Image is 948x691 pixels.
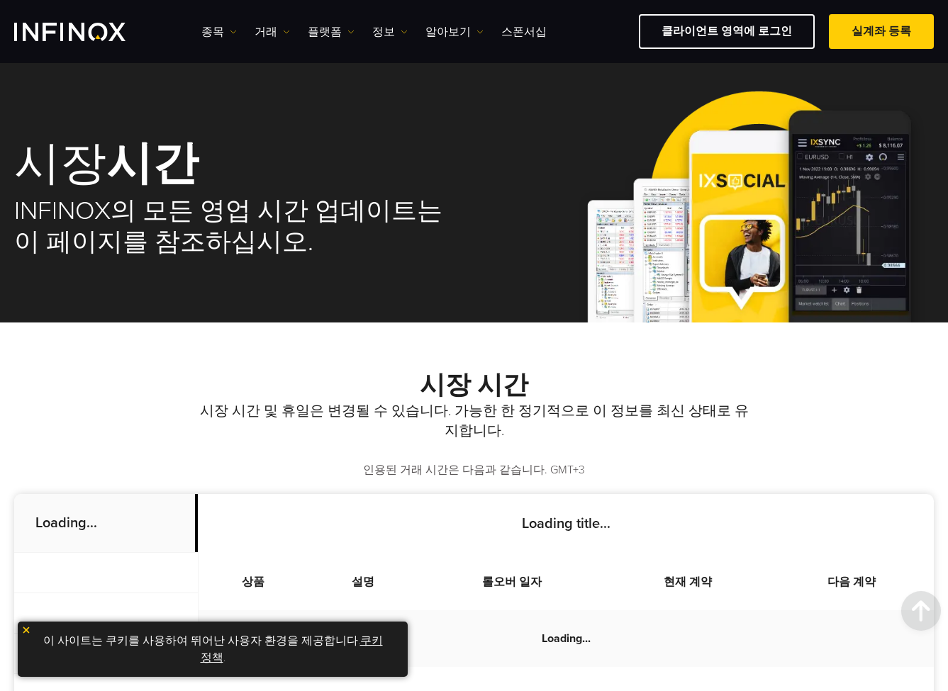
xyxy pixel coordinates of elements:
a: 거래 [255,23,290,40]
h1: 시장 [14,140,456,189]
a: 클라이언트 영역에 로그인 [639,14,815,49]
a: INFINOX Logo [14,23,159,41]
a: 종목 [201,23,237,40]
strong: 시장 시간 [420,370,528,400]
a: 정보 [372,23,408,40]
p: 인용된 거래 시간은 다음과 같습니다. GMT+3 [14,462,934,478]
th: 설명 [308,554,418,610]
a: 플랫폼 [308,23,355,40]
a: 실계좌 등록 [829,14,934,49]
p: 시장 시간 및 휴일은 변경될 수 있습니다. 가능한 한 정기적으로 이 정보를 최신 상태로 유지합니다. [194,401,754,441]
th: 상품 [199,554,308,610]
th: 현재 계약 [606,554,769,610]
img: yellow close icon [21,625,31,635]
strong: 시간 [106,136,199,192]
th: 롤오버 일자 [418,554,606,610]
strong: Loading title... [522,515,610,532]
h2: INFINOX의 모든 영업 시간 업데이트는 이 페이지를 참조하십시오. [14,196,456,258]
td: Loading... [199,610,934,667]
a: 스폰서십 [501,23,547,40]
th: 다음 계약 [770,554,934,610]
strong: Loading... [35,515,97,532]
p: 이 사이트는 쿠키를 사용하여 뛰어난 사용자 환경을 제공합니다. . [25,629,401,670]
a: 알아보기 [425,23,484,40]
